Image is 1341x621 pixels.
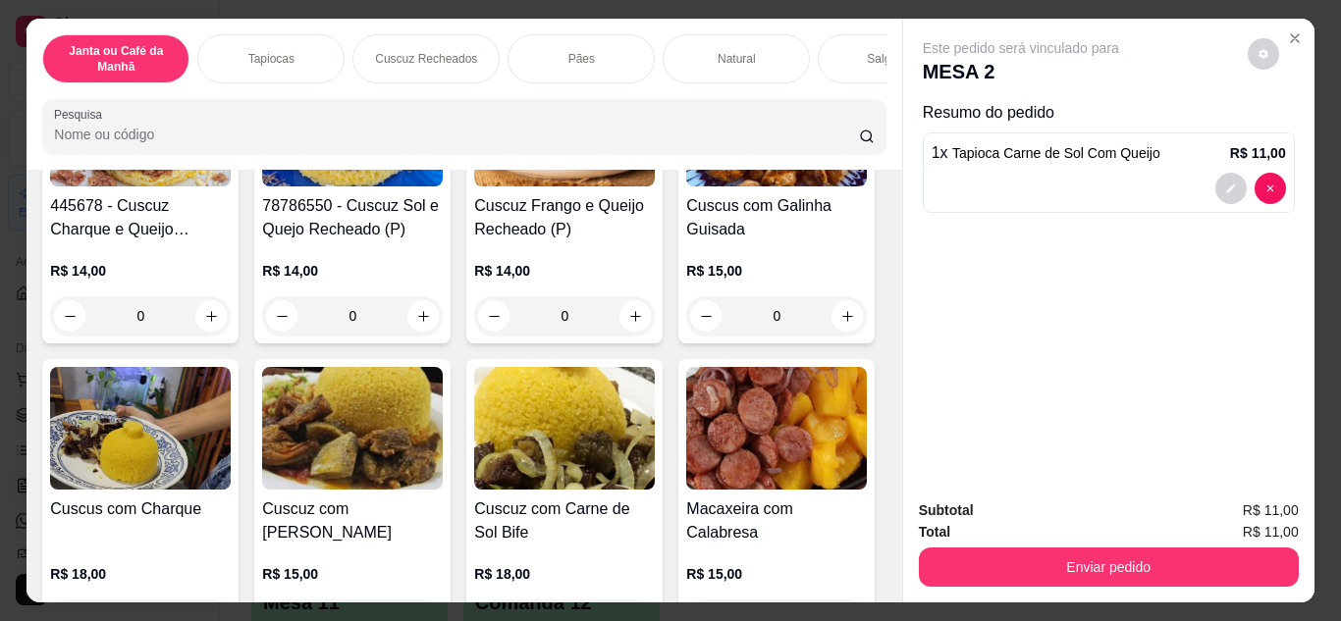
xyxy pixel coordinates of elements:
[54,125,859,144] input: Pesquisa
[1243,499,1299,521] span: R$ 11,00
[867,51,916,67] p: Salgados
[262,564,443,584] p: R$ 15,00
[54,106,109,123] label: Pesquisa
[474,367,655,490] img: product-image
[474,497,655,544] h4: Cuscuz com Carne de Sol Bife
[1248,38,1279,70] button: decrease-product-quantity
[690,300,722,332] button: decrease-product-quantity
[919,547,1299,587] button: Enviar pedido
[262,194,443,241] h4: 78786550 - Cuscuz Sol e Quejo Recheado (P)
[50,194,231,241] h4: 445678 - Cuscuz Charque e Queijo Recheado (P)
[919,502,974,518] strong: Subtotal
[1255,173,1286,204] button: decrease-product-quantity
[54,300,85,332] button: decrease-product-quantity
[619,300,651,332] button: increase-product-quantity
[248,51,295,67] p: Tapiocas
[266,300,297,332] button: decrease-product-quantity
[686,497,867,544] h4: Macaxeira com Calabresa
[474,194,655,241] h4: Cuscuz Frango e Queijo Recheado (P)
[686,194,867,241] h4: Cuscus com Galinha Guisada
[686,261,867,281] p: R$ 15,00
[919,524,950,540] strong: Total
[1230,143,1286,163] p: R$ 11,00
[375,51,477,67] p: Cuscuz Recheados
[59,43,173,75] p: Janta ou Café da Manhã
[474,564,655,584] p: R$ 18,00
[407,300,439,332] button: increase-product-quantity
[686,367,867,490] img: product-image
[50,497,231,521] h4: Cuscus com Charque
[50,367,231,490] img: product-image
[474,261,655,281] p: R$ 14,00
[1215,173,1247,204] button: decrease-product-quantity
[50,261,231,281] p: R$ 14,00
[262,367,443,490] img: product-image
[932,141,1160,165] p: 1 x
[923,58,1119,85] p: MESA 2
[195,300,227,332] button: increase-product-quantity
[262,497,443,544] h4: Cuscuz com [PERSON_NAME]
[50,564,231,584] p: R$ 18,00
[478,300,510,332] button: decrease-product-quantity
[686,564,867,584] p: R$ 15,00
[831,300,863,332] button: increase-product-quantity
[262,261,443,281] p: R$ 14,00
[1243,521,1299,543] span: R$ 11,00
[923,38,1119,58] p: Este pedido será vinculado para
[923,101,1295,125] p: Resumo do pedido
[718,51,756,67] p: Natural
[568,51,595,67] p: Pães
[1279,23,1311,54] button: Close
[952,145,1160,161] span: Tapioca Carne de Sol Com Queijo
